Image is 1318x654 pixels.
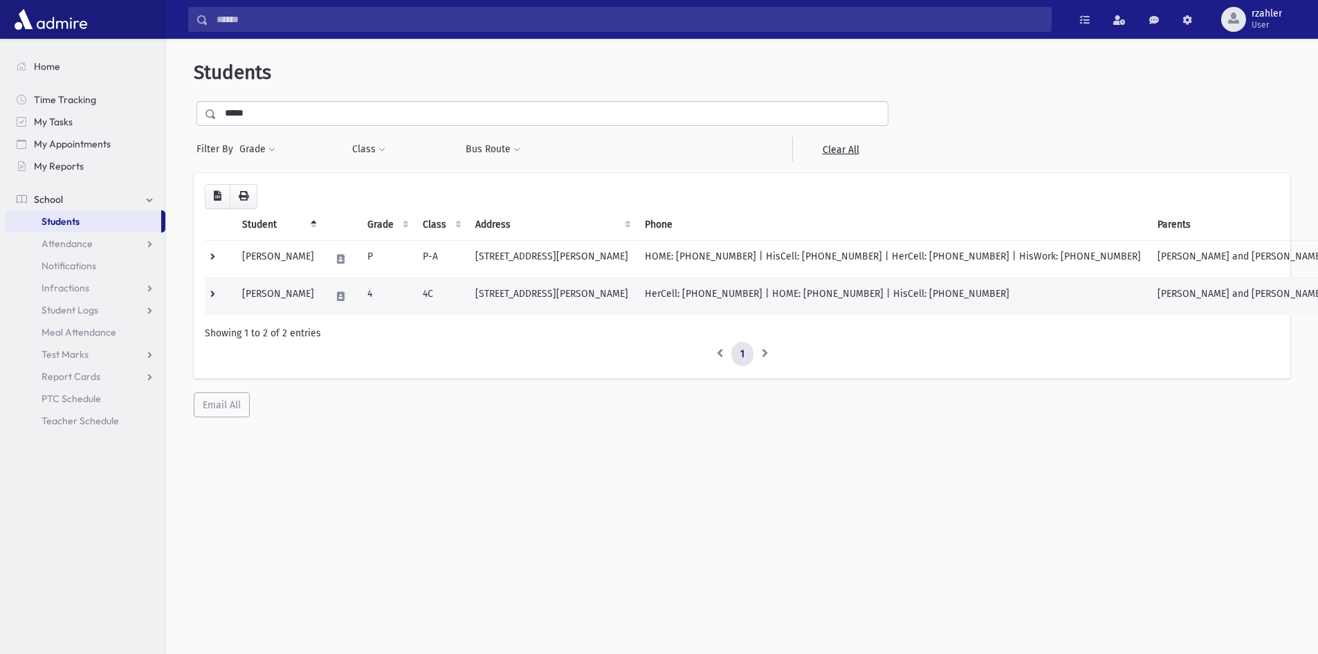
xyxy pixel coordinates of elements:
[34,116,73,128] span: My Tasks
[34,93,96,106] span: Time Tracking
[42,370,100,383] span: Report Cards
[234,278,322,315] td: [PERSON_NAME]
[42,415,119,427] span: Teacher Schedule
[42,348,89,361] span: Test Marks
[6,343,165,365] a: Test Marks
[414,240,467,278] td: P-A
[230,184,257,209] button: Print
[359,240,414,278] td: P
[731,342,753,367] a: 1
[6,277,165,299] a: Infractions
[42,304,98,316] span: Student Logs
[6,388,165,410] a: PTC Schedule
[6,255,165,277] a: Notifications
[465,137,521,162] button: Bus Route
[42,326,116,338] span: Meal Attendance
[34,138,111,150] span: My Appointments
[637,278,1149,315] td: HerCell: [PHONE_NUMBER] | HOME: [PHONE_NUMBER] | HisCell: [PHONE_NUMBER]
[42,215,80,228] span: Students
[1252,19,1282,30] span: User
[34,193,63,206] span: School
[42,237,93,250] span: Attendance
[414,209,467,241] th: Class: activate to sort column ascending
[467,209,637,241] th: Address: activate to sort column ascending
[467,240,637,278] td: [STREET_ADDRESS][PERSON_NAME]
[467,278,637,315] td: [STREET_ADDRESS][PERSON_NAME]
[6,299,165,321] a: Student Logs
[6,233,165,255] a: Attendance
[42,260,96,272] span: Notifications
[194,392,250,417] button: Email All
[6,210,161,233] a: Students
[205,326,1279,340] div: Showing 1 to 2 of 2 entries
[34,160,84,172] span: My Reports
[194,61,271,84] span: Students
[6,365,165,388] a: Report Cards
[6,321,165,343] a: Meal Attendance
[42,282,89,294] span: Infractions
[234,240,322,278] td: [PERSON_NAME]
[359,209,414,241] th: Grade: activate to sort column ascending
[239,137,276,162] button: Grade
[42,392,101,405] span: PTC Schedule
[196,142,239,156] span: Filter By
[6,188,165,210] a: School
[205,184,230,209] button: CSV
[34,60,60,73] span: Home
[637,209,1149,241] th: Phone
[6,155,165,177] a: My Reports
[6,55,165,78] a: Home
[208,7,1051,32] input: Search
[637,240,1149,278] td: HOME: [PHONE_NUMBER] | HisCell: [PHONE_NUMBER] | HerCell: [PHONE_NUMBER] | HisWork: [PHONE_NUMBER]
[414,278,467,315] td: 4C
[6,111,165,133] a: My Tasks
[359,278,414,315] td: 4
[1252,8,1282,19] span: rzahler
[11,6,91,33] img: AdmirePro
[6,410,165,432] a: Teacher Schedule
[6,89,165,111] a: Time Tracking
[234,209,322,241] th: Student: activate to sort column descending
[351,137,386,162] button: Class
[6,133,165,155] a: My Appointments
[792,137,888,162] a: Clear All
